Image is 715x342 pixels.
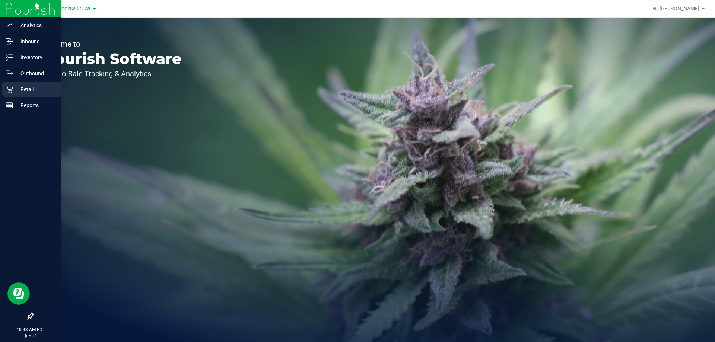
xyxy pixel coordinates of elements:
[3,326,58,333] p: 10:43 AM EDT
[6,54,13,61] inline-svg: Inventory
[13,85,58,94] p: Retail
[13,37,58,46] p: Inbound
[6,38,13,45] inline-svg: Inbound
[7,282,30,305] iframe: Resource center
[13,101,58,110] p: Reports
[6,102,13,109] inline-svg: Reports
[13,53,58,62] p: Inventory
[3,333,58,339] p: [DATE]
[40,40,182,48] p: Welcome to
[652,6,701,12] span: Hi, [PERSON_NAME]!
[40,51,182,66] p: Flourish Software
[6,22,13,29] inline-svg: Analytics
[6,86,13,93] inline-svg: Retail
[6,70,13,77] inline-svg: Outbound
[56,6,92,12] span: Brooksville WC
[13,21,58,30] p: Analytics
[13,69,58,78] p: Outbound
[40,70,182,77] p: Seed-to-Sale Tracking & Analytics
